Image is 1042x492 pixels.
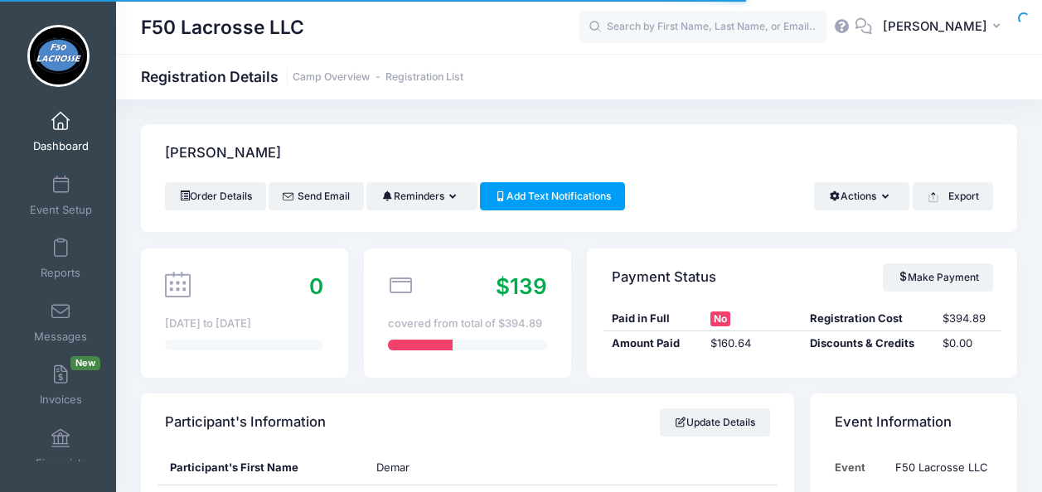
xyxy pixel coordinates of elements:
a: Event Setup [22,166,100,224]
span: New [70,356,100,370]
a: Messages [22,293,100,351]
td: F50 Lacrosse LLC [887,451,993,484]
span: Demar [376,461,410,474]
button: Export [913,182,993,210]
a: InvoicesNew [22,356,100,414]
img: F50 Lacrosse LLC [27,25,90,87]
div: Discounts & Credits [802,335,935,352]
button: Reminders [366,182,477,210]
h1: F50 Lacrosse LLC [141,8,304,46]
div: [DATE] to [DATE] [165,316,323,332]
span: Dashboard [33,140,89,154]
span: $139 [496,273,547,299]
span: Invoices [40,393,82,408]
h4: Payment Status [612,253,716,301]
input: Search by First Name, Last Name, or Email... [579,11,827,44]
td: Event [835,451,888,484]
button: Actions [814,182,909,210]
span: Reports [41,267,80,281]
a: Add Text Notifications [480,182,626,210]
div: Amount Paid [603,335,703,352]
a: Camp Overview [293,71,370,84]
a: Make Payment [883,263,993,292]
div: $160.64 [703,335,802,352]
div: covered from total of $394.89 [388,316,546,332]
span: Messages [34,330,87,344]
h4: Participant's Information [165,399,326,446]
div: Participant's First Name [158,451,365,485]
div: $0.00 [935,335,1001,352]
span: [PERSON_NAME] [883,17,987,36]
span: Event Setup [30,203,92,217]
h1: Registration Details [141,68,463,85]
span: 0 [309,273,323,299]
div: Paid in Full [603,311,703,327]
div: Registration Cost [802,311,935,327]
button: [PERSON_NAME] [872,8,1017,46]
a: Financials [22,420,100,478]
span: Financials [36,456,86,470]
a: Update Details [660,408,770,437]
h4: [PERSON_NAME] [165,130,281,177]
a: Send Email [269,182,364,210]
a: Dashboard [22,103,100,161]
a: Order Details [165,182,266,210]
div: $394.89 [935,311,1001,327]
a: Registration List [385,71,463,84]
span: No [710,311,730,326]
a: Reports [22,229,100,287]
h4: Event Information [835,399,952,446]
